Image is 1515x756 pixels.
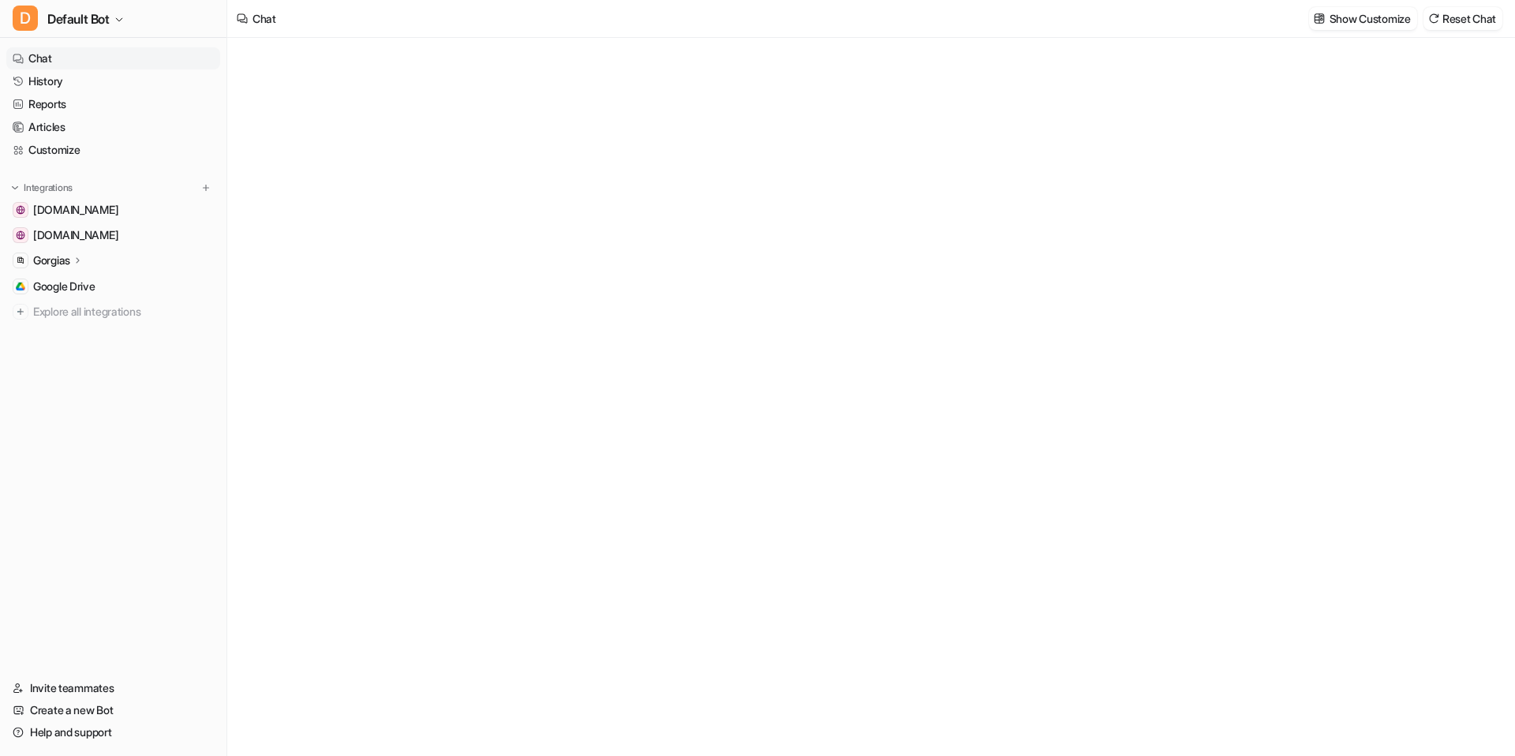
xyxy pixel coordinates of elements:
[6,180,77,196] button: Integrations
[6,116,220,138] a: Articles
[16,230,25,240] img: sauna.space
[33,253,70,268] p: Gorgias
[6,699,220,721] a: Create a new Bot
[6,70,220,92] a: History
[1330,10,1411,27] p: Show Customize
[13,304,28,320] img: explore all integrations
[6,93,220,115] a: Reports
[6,721,220,743] a: Help and support
[47,8,110,30] span: Default Bot
[33,299,214,324] span: Explore all integrations
[33,279,95,294] span: Google Drive
[1423,7,1502,30] button: Reset Chat
[33,202,118,218] span: [DOMAIN_NAME]
[13,6,38,31] span: D
[1314,13,1325,24] img: customize
[6,224,220,246] a: sauna.space[DOMAIN_NAME]
[1309,7,1417,30] button: Show Customize
[200,182,211,193] img: menu_add.svg
[6,139,220,161] a: Customize
[6,199,220,221] a: help.sauna.space[DOMAIN_NAME]
[33,227,118,243] span: [DOMAIN_NAME]
[24,182,73,194] p: Integrations
[16,205,25,215] img: help.sauna.space
[16,282,25,291] img: Google Drive
[6,47,220,69] a: Chat
[6,301,220,323] a: Explore all integrations
[6,275,220,298] a: Google DriveGoogle Drive
[6,677,220,699] a: Invite teammates
[16,256,25,265] img: Gorgias
[1428,13,1439,24] img: reset
[9,182,21,193] img: expand menu
[252,10,276,27] div: Chat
